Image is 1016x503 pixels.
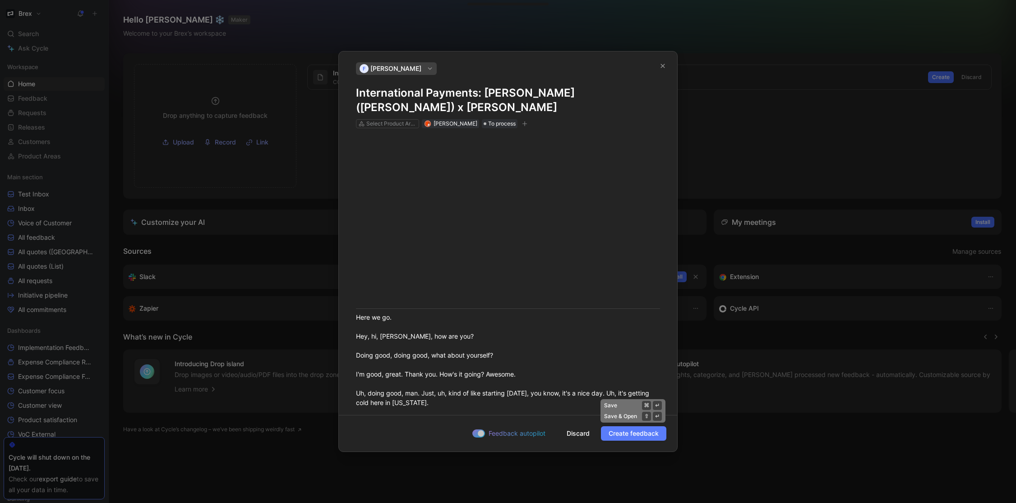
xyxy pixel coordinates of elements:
[425,121,430,126] img: avatar
[482,119,517,128] div: To process
[489,428,545,439] span: Feedback autopilot
[366,119,417,128] div: Select Product Areas
[488,119,516,128] span: To process
[360,64,369,73] div: F
[559,426,597,441] button: Discard
[567,428,590,439] span: Discard
[356,62,437,75] button: F[PERSON_NAME]
[470,428,555,439] button: Feedback autopilot
[601,426,666,441] button: Create feedback
[370,63,421,74] span: [PERSON_NAME]
[356,86,660,115] h1: International Payments: [PERSON_NAME] ([PERSON_NAME]) x [PERSON_NAME]
[434,120,477,127] span: [PERSON_NAME]
[609,428,659,439] span: Create feedback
